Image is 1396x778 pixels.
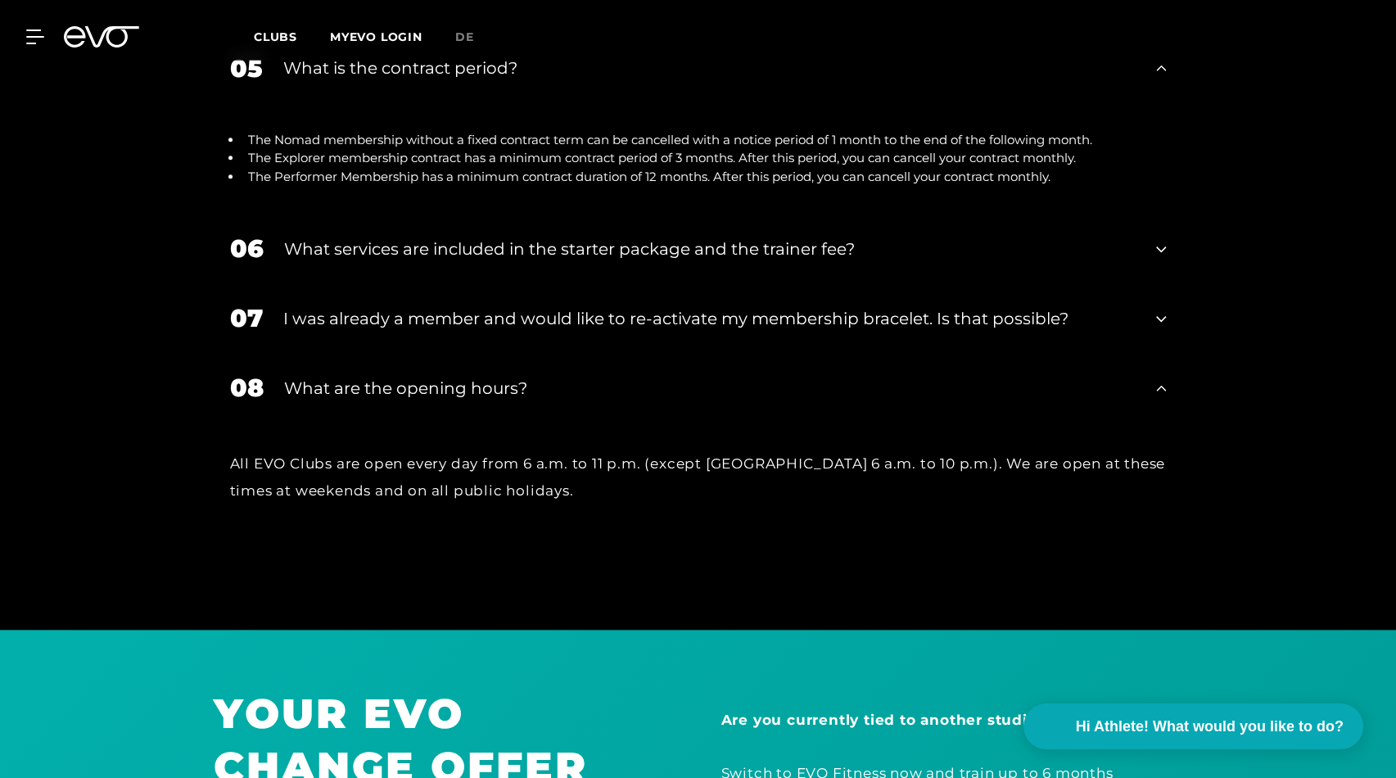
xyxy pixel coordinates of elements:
[1023,703,1363,749] button: Hi Athlete! What would you like to do?
[242,131,1167,150] li: The Nomad membership without a fixed contract term can be cancelled with a notice period of 1 mon...
[721,712,1046,728] strong: Are you currently tied to another studio?
[230,300,263,337] div: 07
[283,306,1136,331] div: I was already a member and would like to re-activate my membership bracelet. Is that possible?
[1076,716,1344,738] span: Hi Athlete! What would you like to do?
[242,149,1167,168] li: The Explorer membership contract has a minimum contract period of 3 months. After this period, yo...
[230,230,264,267] div: 06
[284,376,1136,400] div: What are the opening hours?
[455,29,474,44] span: de
[330,29,422,44] a: MYEVO LOGIN
[242,168,1167,187] li: The Performer Membership has a minimum contract duration of 12 months. After this period, you can...
[254,29,297,44] span: Clubs
[230,369,264,406] div: 08
[455,28,494,47] a: de
[254,29,330,44] a: Clubs
[284,237,1136,261] div: What services are included in the starter package and the trainer fee?
[230,450,1167,504] div: All EVO Clubs are open every day from 6 a.m. to 11 p.m. (except [GEOGRAPHIC_DATA] 6 a.m. to 10 p....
